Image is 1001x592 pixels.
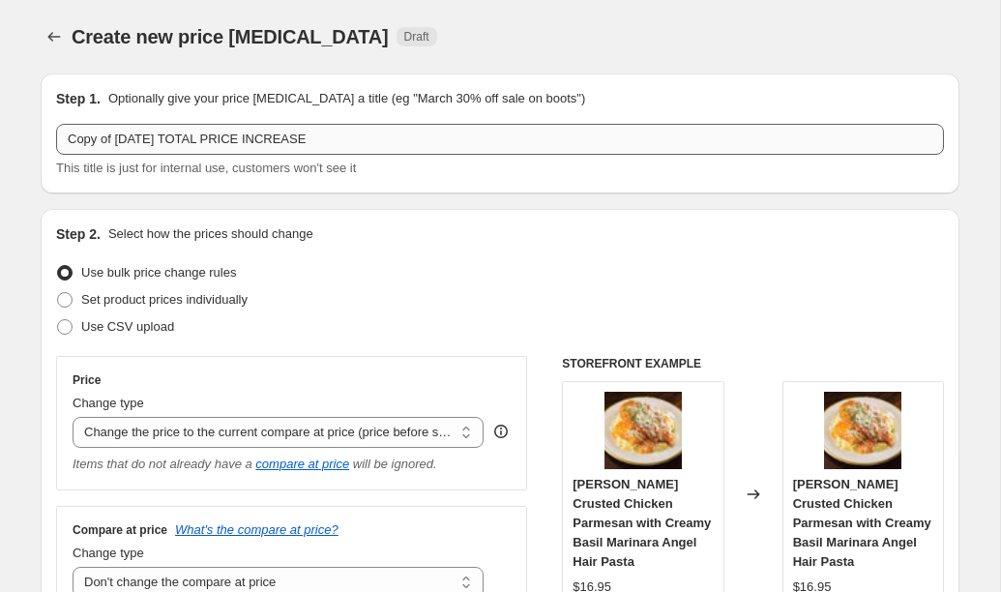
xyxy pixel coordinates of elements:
img: Chicken-Parmesan-2_80x.jpg [824,392,901,469]
h2: Step 1. [56,89,101,108]
i: will be ignored. [353,457,437,471]
span: Change type [73,546,144,560]
span: Set product prices individually [81,292,248,307]
span: Create new price [MEDICAL_DATA] [72,26,389,47]
p: Select how the prices should change [108,224,313,244]
span: This title is just for internal use, customers won't see it [56,161,356,175]
h2: Step 2. [56,224,101,244]
span: [PERSON_NAME] Crusted Chicken Parmesan with Creamy Basil Marinara Angel Hair Pasta [573,477,711,569]
div: help [491,422,511,441]
img: Chicken-Parmesan-2_80x.jpg [604,392,682,469]
button: Price change jobs [41,23,68,50]
p: Optionally give your price [MEDICAL_DATA] a title (eg "March 30% off sale on boots") [108,89,585,108]
h3: Price [73,372,101,388]
h3: Compare at price [73,522,167,538]
span: Use bulk price change rules [81,265,236,280]
span: Change type [73,396,144,410]
input: 30% off holiday sale [56,124,944,155]
i: Items that do not already have a [73,457,252,471]
button: What's the compare at price? [175,522,339,537]
button: compare at price [255,457,349,471]
h6: STOREFRONT EXAMPLE [562,356,944,371]
span: Use CSV upload [81,319,174,334]
span: [PERSON_NAME] Crusted Chicken Parmesan with Creamy Basil Marinara Angel Hair Pasta [793,477,931,569]
span: Draft [404,29,429,44]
